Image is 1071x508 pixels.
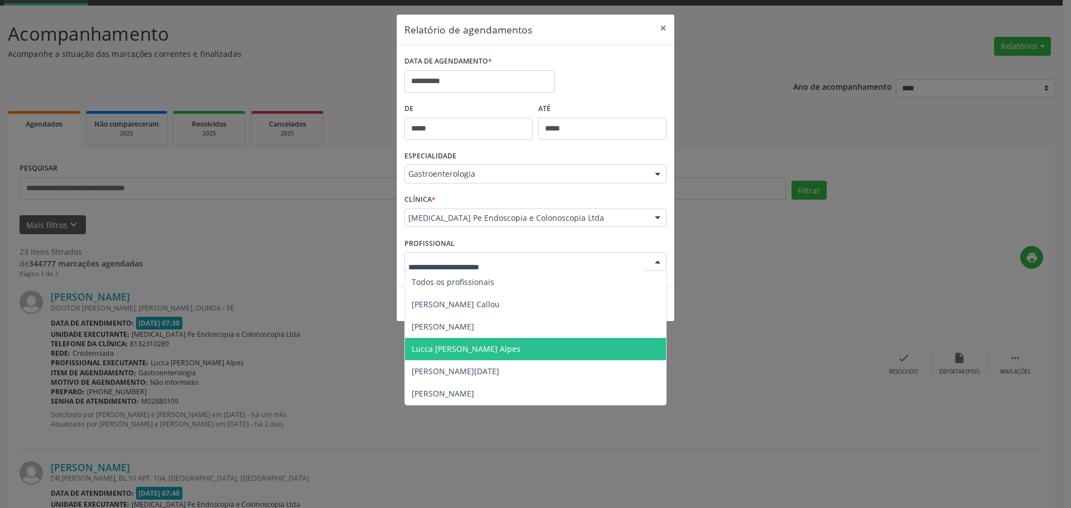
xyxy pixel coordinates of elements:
button: Close [652,14,674,42]
span: Todos os profissionais [412,277,494,287]
label: De [404,100,533,118]
label: DATA DE AGENDAMENTO [404,53,492,70]
span: [MEDICAL_DATA] Pe Endoscopia e Colonoscopia Ltda [408,212,644,224]
h5: Relatório de agendamentos [404,22,532,37]
span: Gastroenterologia [408,168,644,180]
label: CLÍNICA [404,191,436,209]
span: Lucca [PERSON_NAME] Alpes [412,343,520,354]
span: [PERSON_NAME] [412,388,474,399]
label: PROFISSIONAL [404,235,455,252]
span: [PERSON_NAME] [412,321,474,332]
span: [PERSON_NAME] Callou [412,299,500,309]
label: ATÉ [538,100,667,118]
label: ESPECIALIDADE [404,148,456,165]
span: [PERSON_NAME][DATE] [412,366,499,376]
